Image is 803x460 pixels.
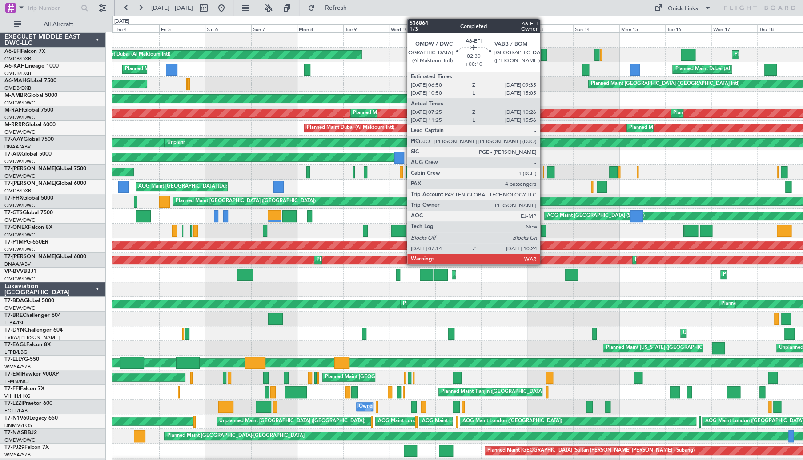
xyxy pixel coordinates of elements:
[4,254,56,260] span: T7-[PERSON_NAME]
[151,4,193,12] span: [DATE] - [DATE]
[4,313,23,318] span: T7-BRE
[23,21,94,28] span: All Aircraft
[4,93,27,98] span: M-AMBR
[4,225,52,230] a: T7-ONEXFalcon 8X
[114,18,129,25] div: [DATE]
[307,121,394,135] div: Planned Maint Dubai (Al Maktoum Intl)
[4,261,31,268] a: DNAA/ABV
[138,180,242,193] div: AOG Maint [GEOGRAPHIC_DATA] (Dubai Intl)
[4,240,48,245] a: T7-P1MPG-650ER
[591,77,739,91] div: Planned Maint [GEOGRAPHIC_DATA] ([GEOGRAPHIC_DATA] Intl)
[4,122,25,128] span: M-RRRR
[4,210,23,216] span: T7-GTS
[251,24,297,32] div: Sun 7
[4,78,56,84] a: A6-MAHGlobal 7500
[325,371,410,384] div: Planned Maint [GEOGRAPHIC_DATA]
[4,401,23,406] span: T7-LZZI
[113,24,159,32] div: Thu 4
[619,24,666,32] div: Mon 15
[125,63,213,76] div: Planned Maint Dubai (Al Maktoum Intl)
[4,298,54,304] a: T7-BDAGlobal 5000
[635,253,723,267] div: Planned Maint Dubai (Al Maktoum Intl)
[159,24,205,32] div: Fri 5
[4,393,31,400] a: VHHH/HKG
[4,108,53,113] a: M-RAFIGlobal 7500
[167,136,298,149] div: Unplanned Maint [GEOGRAPHIC_DATA] (Al Maktoum Intl)
[665,24,711,32] div: Tue 16
[4,64,25,69] span: A6-KAH
[4,202,35,209] a: OMDW/DWC
[343,24,389,32] div: Tue 9
[4,445,49,450] a: T7-PJ29Falcon 7X
[4,152,52,157] a: T7-AIXGlobal 5000
[673,107,761,120] div: Planned Maint Dubai (Al Maktoum Intl)
[454,268,554,281] div: Planned Maint Nice ([GEOGRAPHIC_DATA])
[4,416,58,421] a: T7-N1960Legacy 650
[4,445,24,450] span: T7-PJ29
[304,1,357,15] button: Refresh
[4,70,31,77] a: OMDB/DXB
[573,24,619,32] div: Sun 14
[4,108,23,113] span: M-RAFI
[4,269,24,274] span: VP-BVV
[412,224,552,237] div: Planned Maint [GEOGRAPHIC_DATA] ([GEOGRAPHIC_DATA])
[4,401,52,406] a: T7-LZZIPraetor 600
[4,254,86,260] a: T7-[PERSON_NAME]Global 6000
[4,320,24,326] a: LTBA/ISL
[711,24,758,32] div: Wed 17
[4,349,28,356] a: LFPB/LBG
[389,24,435,32] div: Wed 10
[435,24,482,32] div: Thu 11
[501,136,632,149] div: Unplanned Maint [GEOGRAPHIC_DATA] (Al Maktoum Intl)
[378,415,478,428] div: AOG Maint London ([GEOGRAPHIC_DATA])
[650,1,716,15] button: Quick Links
[487,444,695,457] div: Planned Maint [GEOGRAPHIC_DATA] (Sultan [PERSON_NAME] [PERSON_NAME] - Subang)
[83,48,170,61] div: Planned Maint Dubai (Al Maktoum Intl)
[4,305,35,312] a: OMDW/DWC
[4,181,56,186] span: T7-[PERSON_NAME]
[4,386,20,392] span: T7-FFI
[4,129,35,136] a: OMDW/DWC
[4,137,54,142] a: T7-AAYGlobal 7500
[4,166,86,172] a: T7-[PERSON_NAME]Global 7500
[629,121,717,135] div: Planned Maint Dubai (Al Maktoum Intl)
[4,437,35,444] a: OMDW/DWC
[675,63,763,76] div: Planned Maint Dubai (Al Maktoum Intl)
[481,24,527,32] div: Fri 12
[4,452,31,458] a: WMSA/SZB
[4,49,21,54] span: A6-EFI
[4,225,28,230] span: T7-ONEX
[4,430,24,436] span: T7-NAS
[4,166,56,172] span: T7-[PERSON_NAME]
[359,400,374,413] div: Owner
[497,48,584,61] div: Planned Maint Dubai (Al Maktoum Intl)
[4,188,31,194] a: OMDB/DXB
[441,385,545,399] div: Planned Maint Tianjin ([GEOGRAPHIC_DATA])
[219,415,365,428] div: Unplanned Maint [GEOGRAPHIC_DATA] ([GEOGRAPHIC_DATA])
[4,372,59,377] a: T7-EMIHawker 900XP
[4,240,27,245] span: T7-P1MP
[683,327,797,340] div: Unplanned Maint [GEOGRAPHIC_DATA] (Riga Intl)
[4,232,35,238] a: OMDW/DWC
[4,196,53,201] a: T7-FHXGlobal 5000
[4,56,31,62] a: OMDB/DXB
[547,209,645,223] div: AOG Maint [GEOGRAPHIC_DATA] (Seletar)
[4,328,24,333] span: T7-DYN
[422,415,522,428] div: AOG Maint London ([GEOGRAPHIC_DATA])
[4,357,24,362] span: T7-ELLY
[606,341,720,355] div: Planned Maint [US_STATE] ([GEOGRAPHIC_DATA])
[4,269,36,274] a: VP-BVVBBJ1
[176,195,316,208] div: Planned Maint [GEOGRAPHIC_DATA] ([GEOGRAPHIC_DATA])
[297,24,343,32] div: Mon 8
[403,297,490,311] div: Planned Maint Dubai (Al Maktoum Intl)
[4,276,35,282] a: OMDW/DWC
[4,93,57,98] a: M-AMBRGlobal 5000
[4,430,37,436] a: T7-NASBBJ2
[4,137,24,142] span: T7-AAY
[10,17,96,32] button: All Aircraft
[4,49,45,54] a: A6-EFIFalcon 7X
[353,107,441,120] div: Planned Maint Dubai (Al Maktoum Intl)
[4,152,21,157] span: T7-AIX
[4,342,51,348] a: T7-EAGLFalcon 8X
[4,313,61,318] a: T7-BREChallenger 604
